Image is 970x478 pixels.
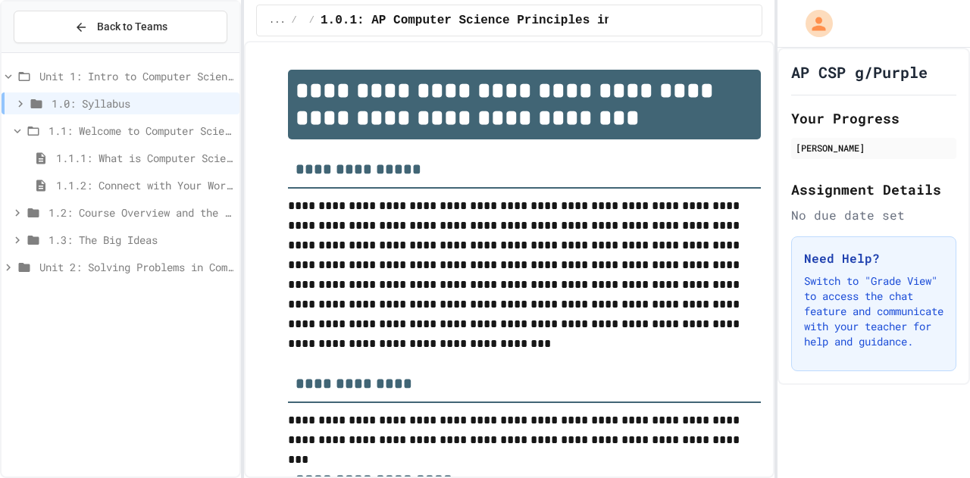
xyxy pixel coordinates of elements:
[321,11,779,30] span: 1.0.1: AP Computer Science Principles in Python Course Syllabus
[48,123,233,139] span: 1.1: Welcome to Computer Science
[48,205,233,220] span: 1.2: Course Overview and the AP Exam
[292,14,297,27] span: /
[804,249,943,267] h3: Need Help?
[56,177,233,193] span: 1.1.2: Connect with Your World
[39,259,233,275] span: Unit 2: Solving Problems in Computer Science
[791,61,928,83] h1: AP CSP g/Purple
[39,68,233,84] span: Unit 1: Intro to Computer Science
[14,11,227,43] button: Back to Teams
[790,6,837,41] div: My Account
[269,14,286,27] span: ...
[791,179,956,200] h2: Assignment Details
[309,14,314,27] span: /
[52,95,233,111] span: 1.0: Syllabus
[97,19,167,35] span: Back to Teams
[796,141,952,155] div: [PERSON_NAME]
[804,273,943,349] p: Switch to "Grade View" to access the chat feature and communicate with your teacher for help and ...
[56,150,233,166] span: 1.1.1: What is Computer Science?
[791,206,956,224] div: No due date set
[48,232,233,248] span: 1.3: The Big Ideas
[791,108,956,129] h2: Your Progress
